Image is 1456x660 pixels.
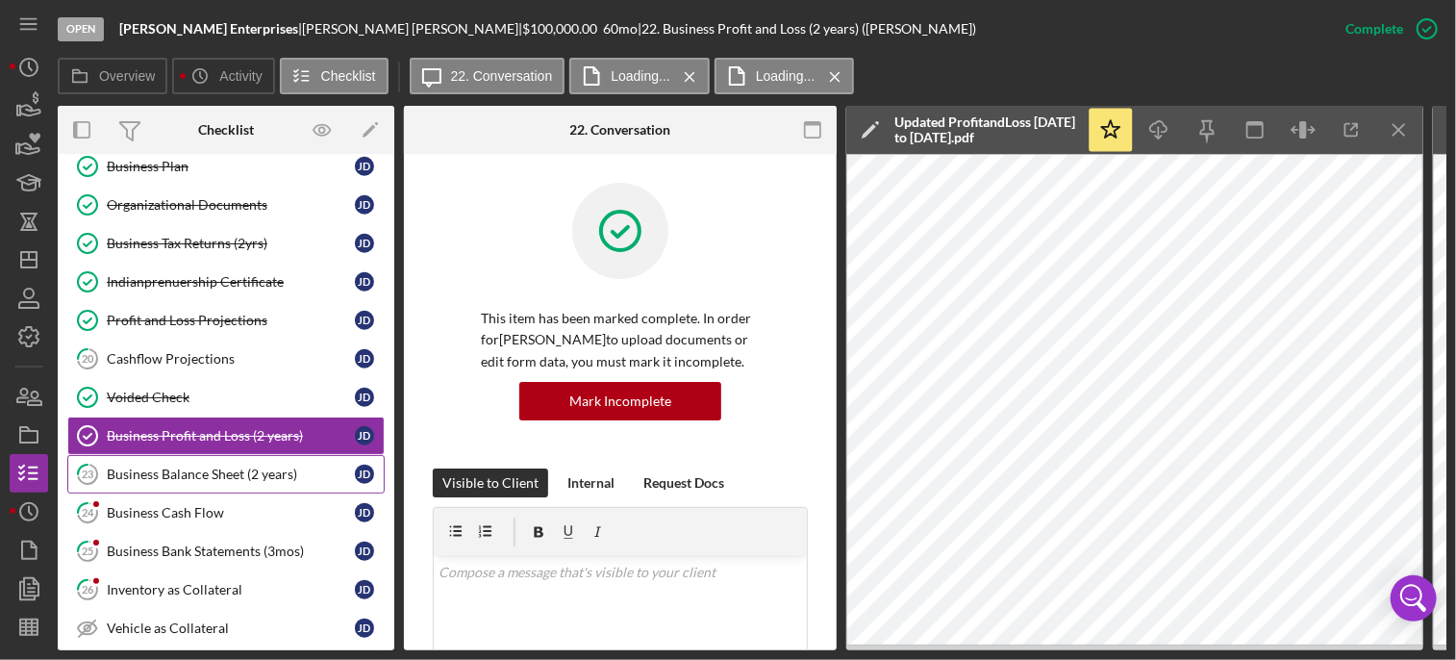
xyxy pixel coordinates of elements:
[355,234,374,253] div: J D
[519,382,721,420] button: Mark Incomplete
[119,21,302,37] div: |
[107,582,355,597] div: Inventory as Collateral
[82,352,94,365] tspan: 20
[82,506,94,519] tspan: 24
[58,58,167,94] button: Overview
[558,469,624,497] button: Internal
[321,68,376,84] label: Checklist
[643,469,724,497] div: Request Docs
[355,349,374,368] div: J D
[569,382,671,420] div: Mark Incomplete
[355,503,374,522] div: J D
[1391,575,1437,622] div: Open Intercom Messenger
[302,21,522,37] div: [PERSON_NAME] [PERSON_NAME] |
[67,147,385,186] a: Business PlanJD
[355,311,374,330] div: J D
[67,494,385,532] a: 24Business Cash FlowJD
[756,68,816,84] label: Loading...
[570,122,671,138] div: 22. Conversation
[280,58,389,94] button: Checklist
[107,505,355,520] div: Business Cash Flow
[67,301,385,340] a: Profit and Loss ProjectionsJD
[634,469,734,497] button: Request Docs
[107,467,355,482] div: Business Balance Sheet (2 years)
[67,609,385,647] a: Vehicle as CollateralJD
[638,21,976,37] div: | 22. Business Profit and Loss (2 years) ([PERSON_NAME])
[82,468,93,480] tspan: 23
[569,58,710,94] button: Loading...
[67,340,385,378] a: 20Cashflow ProjectionsJD
[355,619,374,638] div: J D
[355,388,374,407] div: J D
[603,21,638,37] div: 60 mo
[107,428,355,444] div: Business Profit and Loss (2 years)
[67,417,385,455] a: Business Profit and Loss (2 years)JD
[567,469,615,497] div: Internal
[107,236,355,251] div: Business Tax Returns (2yrs)
[522,21,603,37] div: $100,000.00
[107,351,355,367] div: Cashflow Projections
[172,58,274,94] button: Activity
[355,272,374,292] div: J D
[67,263,385,301] a: Indianprenuership CertificateJD
[67,378,385,417] a: Voided CheckJD
[107,390,355,405] div: Voided Check
[99,68,155,84] label: Overview
[82,545,93,557] tspan: 25
[433,469,548,497] button: Visible to Client
[219,68,262,84] label: Activity
[107,197,355,213] div: Organizational Documents
[894,114,1077,145] div: Updated ProfitandLoss [DATE] to [DATE].pdf
[67,532,385,571] a: 25Business Bank Statements (3mos)JD
[410,58,565,94] button: 22. Conversation
[355,580,374,599] div: J D
[119,20,298,37] b: [PERSON_NAME] Enterprises
[67,224,385,263] a: Business Tax Returns (2yrs)JD
[442,469,539,497] div: Visible to Client
[198,122,254,138] div: Checklist
[82,583,94,596] tspan: 26
[107,621,355,636] div: Vehicle as Collateral
[1345,10,1403,48] div: Complete
[58,17,104,41] div: Open
[107,544,355,559] div: Business Bank Statements (3mos)
[451,68,553,84] label: 22. Conversation
[715,58,855,94] button: Loading...
[355,426,374,445] div: J D
[67,571,385,609] a: 26Inventory as CollateralJD
[107,274,355,290] div: Indianprenuership Certificate
[481,308,760,372] p: This item has been marked complete. In order for [PERSON_NAME] to upload documents or edit form d...
[67,455,385,494] a: 23Business Balance Sheet (2 years)JD
[107,313,355,328] div: Profit and Loss Projections
[355,157,374,176] div: J D
[355,195,374,215] div: J D
[611,68,670,84] label: Loading...
[1326,10,1446,48] button: Complete
[355,542,374,561] div: J D
[355,465,374,484] div: J D
[107,159,355,174] div: Business Plan
[67,186,385,224] a: Organizational DocumentsJD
